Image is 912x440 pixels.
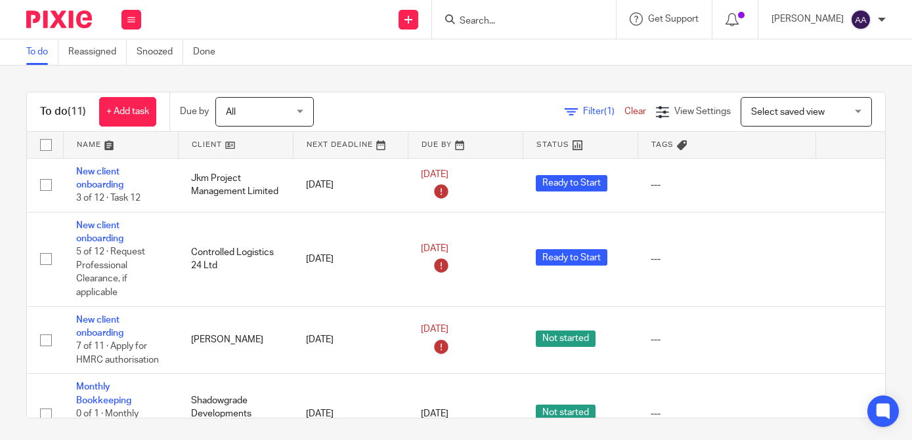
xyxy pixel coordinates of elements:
h1: To do [40,105,86,119]
a: To do [26,39,58,65]
a: Monthly Bookkeeping [76,382,131,405]
a: Clear [624,107,646,116]
a: + Add task [99,97,156,127]
img: svg%3E [850,9,871,30]
p: Due by [180,105,209,118]
span: [DATE] [421,170,448,179]
div: --- [651,333,802,346]
span: Ready to Start [536,175,607,191]
span: Tags [651,141,674,148]
td: Jkm Project Management Limited [178,158,293,212]
td: [DATE] [293,306,408,374]
td: [DATE] [293,158,408,212]
span: 5 of 12 · Request Professional Clearance, if applicable [76,248,145,298]
span: Select saved view [751,108,825,117]
a: Snoozed [137,39,183,65]
span: 3 of 12 · Task 12 [76,193,141,203]
div: --- [651,252,802,266]
span: Not started [536,330,596,347]
td: [DATE] [293,212,408,306]
span: (1) [604,107,615,116]
span: Ready to Start [536,249,607,266]
span: All [226,108,236,117]
input: Search [458,16,576,28]
a: New client onboarding [76,315,123,338]
span: [DATE] [421,325,448,334]
span: 7 of 11 · Apply for HMRC authorisation [76,342,159,365]
div: --- [651,178,802,191]
td: Controlled Logistics 24 Ltd [178,212,293,306]
span: Get Support [648,14,699,24]
p: [PERSON_NAME] [771,12,844,26]
span: View Settings [674,107,731,116]
span: [DATE] [421,410,448,419]
span: Filter [583,107,624,116]
a: New client onboarding [76,167,123,190]
a: Done [193,39,225,65]
a: Reassigned [68,39,127,65]
div: --- [651,407,802,420]
span: [DATE] [421,244,448,253]
a: New client onboarding [76,221,123,243]
span: (11) [68,106,86,117]
span: Not started [536,405,596,421]
td: [PERSON_NAME] [178,306,293,374]
img: Pixie [26,10,92,28]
